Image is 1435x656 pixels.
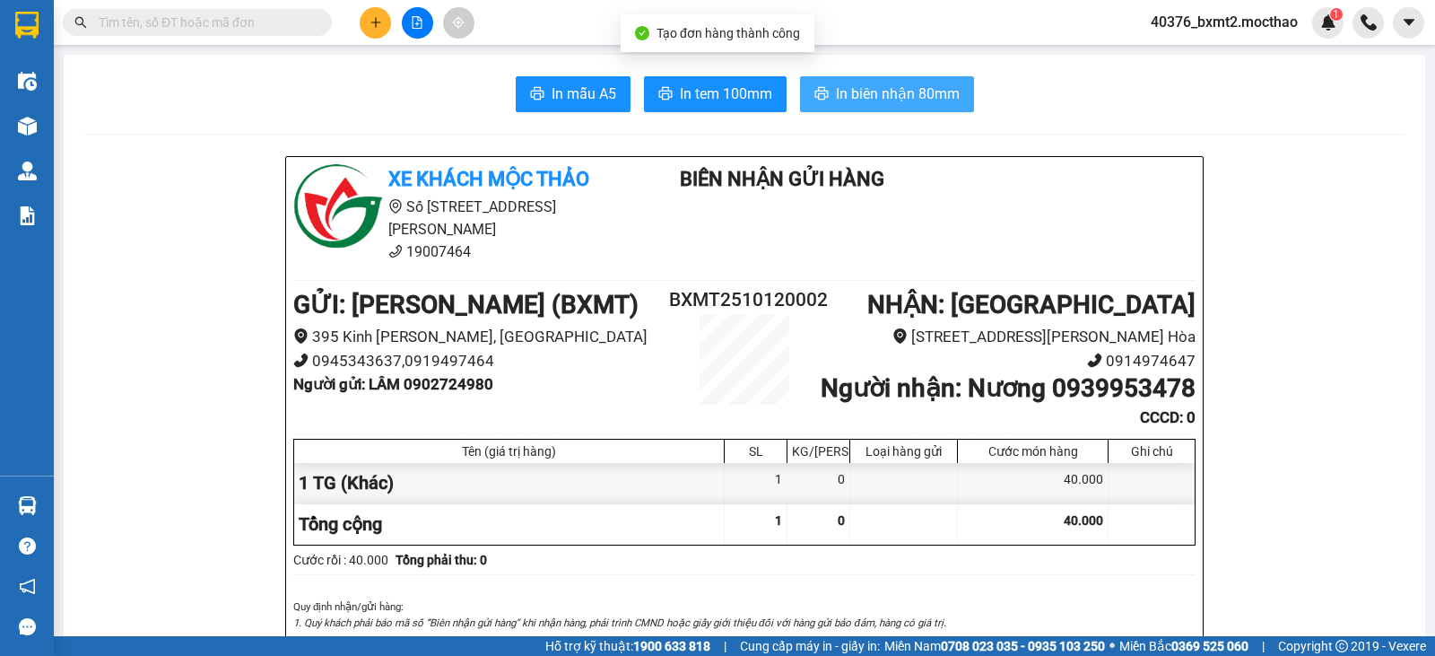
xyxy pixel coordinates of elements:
span: 1 [775,513,782,528]
div: Ghi chú [1113,444,1190,459]
li: 19007464 [293,241,627,263]
img: solution-icon [18,206,37,225]
span: environment [293,328,309,344]
b: CCCD : 0 [1140,408,1196,426]
span: check-circle [635,26,649,40]
button: printerIn biên nhận 80mm [800,76,974,112]
button: file-add [402,7,433,39]
span: environment [892,328,908,344]
span: Miền Bắc [1119,636,1248,656]
img: phone-icon [1361,14,1377,31]
strong: 0369 525 060 [1171,639,1248,653]
sup: 1 [1330,8,1343,21]
strong: 1900 633 818 [633,639,710,653]
span: 40376_bxmt2.mocthao [1136,11,1312,33]
span: Miền Nam [884,636,1105,656]
div: KG/[PERSON_NAME] [792,444,845,459]
span: phone [293,353,309,368]
button: plus [360,7,391,39]
span: printer [530,86,544,103]
span: copyright [1335,640,1348,652]
strong: 0708 023 035 - 0935 103 250 [941,639,1105,653]
img: warehouse-icon [18,496,37,515]
b: Biên Nhận Gửi Hàng [680,168,884,190]
span: search [74,16,87,29]
span: notification [19,578,36,595]
span: printer [814,86,829,103]
li: Số [STREET_ADDRESS][PERSON_NAME] [293,196,627,241]
span: Hỗ trợ kỹ thuật: [545,636,710,656]
span: question-circle [19,538,36,555]
span: Tổng cộng [299,513,382,535]
li: 395 Kinh [PERSON_NAME], [GEOGRAPHIC_DATA] [293,325,669,349]
div: Loại hàng gửi [855,444,952,459]
span: | [724,636,726,656]
span: In mẫu A5 [552,83,616,105]
span: caret-down [1401,14,1417,31]
div: 40.000 [958,463,1109,503]
span: In biên nhận 80mm [836,83,960,105]
span: environment [388,199,403,214]
span: | [1262,636,1265,656]
span: 0 [838,513,845,528]
button: printerIn mẫu A5 [516,76,631,112]
img: warehouse-icon [18,117,37,136]
button: caret-down [1393,7,1424,39]
b: Tổng phải thu: 0 [396,553,487,567]
img: logo-vxr [15,12,39,39]
img: logo.jpg [293,164,383,254]
b: NHẬN : [GEOGRAPHIC_DATA] [867,290,1196,319]
b: Xe khách Mộc Thảo [388,168,589,190]
b: GỬI : [PERSON_NAME] (BXMT) [293,290,639,319]
button: printerIn tem 100mm [644,76,787,112]
li: [STREET_ADDRESS][PERSON_NAME] Hòa [820,325,1196,349]
img: icon-new-feature [1320,14,1336,31]
span: ⚪️ [1109,643,1115,650]
i: 1. Quý khách phải báo mã số “Biên nhận gửi hàng” khi nhận hàng, phải trình CMND hoặc giấy giới th... [293,617,946,629]
span: In tem 100mm [680,83,772,105]
div: 1 [725,463,787,503]
input: Tìm tên, số ĐT hoặc mã đơn [99,13,310,32]
div: 1 TG (Khác) [294,463,725,503]
div: Cước món hàng [962,444,1103,459]
div: 0 [787,463,850,503]
span: file-add [411,16,423,29]
img: warehouse-icon [18,72,37,91]
span: message [19,618,36,635]
span: phone [1087,353,1102,368]
span: printer [658,86,673,103]
button: aim [443,7,474,39]
span: Tạo đơn hàng thành công [657,26,800,40]
span: plus [370,16,382,29]
div: Cước rồi : 40.000 [293,550,388,570]
span: phone [388,244,403,258]
div: SL [729,444,782,459]
span: Cung cấp máy in - giấy in: [740,636,880,656]
li: 0945343637,0919497464 [293,349,669,373]
li: 0914974647 [820,349,1196,373]
span: aim [452,16,465,29]
span: 1 [1333,8,1339,21]
img: warehouse-icon [18,162,37,180]
b: Người gửi : LÂM 0902724980 [293,375,493,393]
span: 40.000 [1064,513,1103,528]
div: Tên (giá trị hàng) [299,444,719,459]
h2: BXMT2510120002 [669,285,820,315]
b: Người nhận : Nương 0939953478 [821,373,1196,403]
